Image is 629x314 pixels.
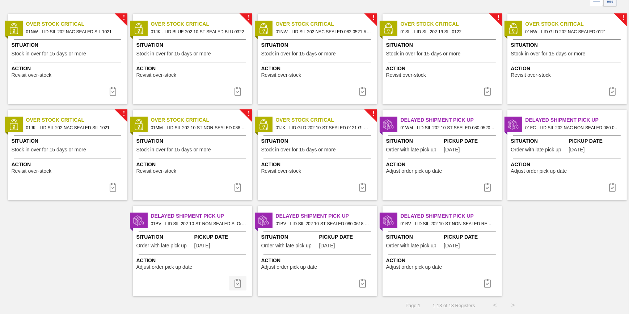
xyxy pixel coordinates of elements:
[151,124,246,132] span: 01MM - LID SIL 202 10-ST NON-SEALED 088 0824 SI
[386,72,426,78] span: Revisit over-stock
[136,65,250,72] span: Action
[622,15,624,21] span: !
[109,183,117,192] img: icon-task complete
[26,124,122,132] span: 01JK - LID SIL 202 NAC SEALED SIL 1021
[354,276,371,290] div: Complete task: 6833899
[508,119,519,130] img: status
[136,51,211,56] span: Stock in over for 15 days or more
[386,65,500,72] span: Action
[26,116,127,124] span: Over Stock Critical
[569,137,625,145] span: Pickup Date
[479,276,496,290] button: icon-task complete
[12,137,126,145] span: Situation
[511,65,625,72] span: Action
[136,257,250,264] span: Action
[104,84,122,99] div: Complete task: 6836293
[386,147,436,152] span: Order with late pick up
[319,243,335,248] span: 08/19/2025
[12,72,51,78] span: Revisit over-stock
[508,23,519,34] img: status
[229,84,246,99] button: icon-task complete
[386,264,442,270] span: Adjust order pick up date
[276,212,377,220] span: Delayed Shipment Pick Up
[511,137,567,145] span: Situation
[383,23,394,34] img: status
[406,303,421,308] span: Page : 1
[109,87,117,96] img: icon-task complete
[261,137,375,145] span: Situation
[372,111,375,117] span: !
[525,116,627,124] span: Delayed Shipment Pick Up
[604,180,621,194] div: Complete task: 6833895
[261,65,375,72] span: Action
[358,279,367,288] img: icon-task complete
[386,233,442,241] span: Situation
[133,23,144,34] img: status
[261,168,301,174] span: Revisit over-stock
[8,23,19,34] img: status
[133,215,144,226] img: status
[136,72,176,78] span: Revisit over-stock
[386,41,500,49] span: Situation
[151,28,246,36] span: 01JK - LID BLUE 202 10-ST SEALED BLU 0322
[511,51,586,56] span: Stock in over for 15 days or more
[511,41,625,49] span: Situation
[401,28,496,36] span: 01SL - LID SIL 202 19 SIL 0122
[258,23,269,34] img: status
[133,119,144,130] img: status
[12,51,86,56] span: Stock in over for 15 days or more
[358,183,367,192] img: icon-task complete
[386,168,442,174] span: Adjust order pick up date
[229,276,246,290] button: icon-task complete
[431,303,475,308] span: 1 - 13 of 13 Registers
[354,180,371,194] div: Complete task: 6836984
[354,276,371,290] button: icon-task complete
[151,116,252,124] span: Over Stock Critical
[229,84,246,99] div: Complete task: 6836294
[151,220,246,228] span: 01BV - LID SIL 202 10-ST NON-SEALED SI Order - 772039
[604,84,621,99] button: icon-task complete
[26,20,127,28] span: Over Stock Critical
[354,180,371,194] button: icon-task complete
[483,183,492,192] img: icon-task complete
[229,276,246,290] div: Complete task: 6833898
[12,41,126,49] span: Situation
[104,180,122,194] div: Complete task: 6836840
[372,15,375,21] span: !
[136,161,250,168] span: Action
[261,233,317,241] span: Situation
[104,84,122,99] button: icon-task complete
[258,215,269,226] img: status
[276,220,371,228] span: 01BV - LID SIL 202 10-ST SEALED 080 0618 ULT 06 Order - 772040
[401,116,502,124] span: Delayed Shipment Pick Up
[511,72,551,78] span: Revisit over-stock
[229,180,246,194] button: icon-task complete
[383,119,394,130] img: status
[386,137,442,145] span: Situation
[258,119,269,130] img: status
[444,147,460,152] span: 08/16/2025
[608,87,617,96] img: icon-task complete
[12,147,86,152] span: Stock in over for 15 days or more
[136,233,193,241] span: Situation
[261,243,312,248] span: Order with late pick up
[479,84,496,99] div: Complete task: 6836390
[136,41,250,49] span: Situation
[151,212,252,220] span: Delayed Shipment Pick Up
[479,180,496,194] div: Complete task: 6833879
[276,116,377,124] span: Over Stock Critical
[123,111,125,117] span: !
[229,180,246,194] div: Complete task: 6836887
[444,137,500,145] span: Pickup Date
[497,15,499,21] span: !
[401,212,502,220] span: Delayed Shipment Pick Up
[261,257,375,264] span: Action
[483,279,492,288] img: icon-task complete
[608,183,617,192] img: icon-task complete
[604,180,621,194] button: icon-task complete
[136,168,176,174] span: Revisit over-stock
[233,87,242,96] img: icon-task complete
[151,20,252,28] span: Over Stock Critical
[525,28,621,36] span: 01NW - LID GLD 202 NAC SEALED 0121
[194,243,210,248] span: 08/19/2025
